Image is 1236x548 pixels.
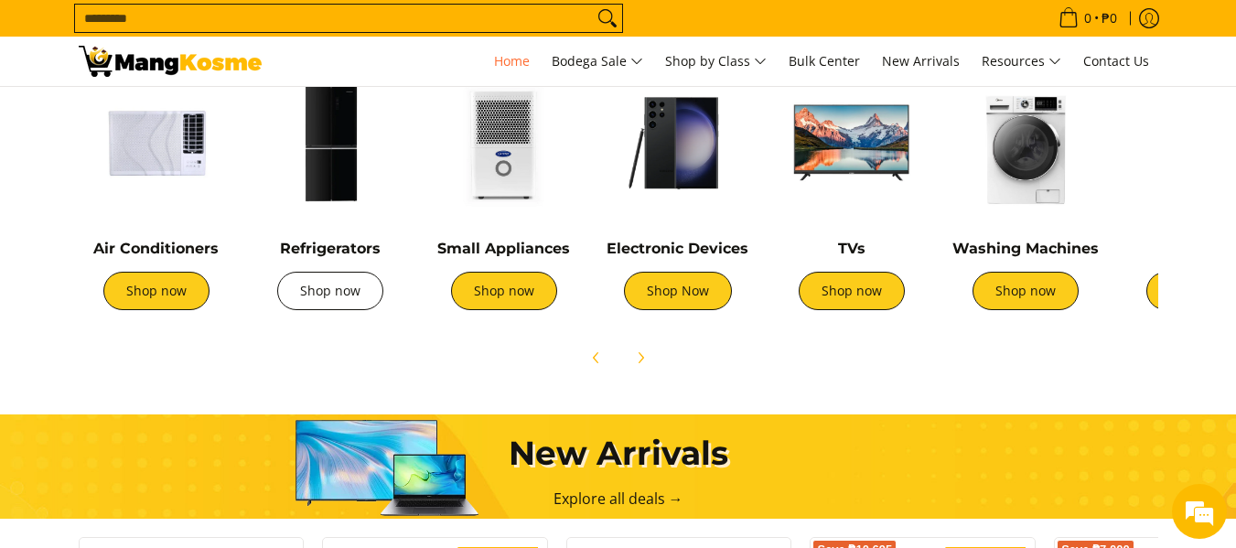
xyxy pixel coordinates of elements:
[774,65,930,220] img: TVs
[789,52,860,70] span: Bulk Center
[103,272,210,310] a: Shop now
[982,50,1061,73] span: Resources
[79,65,234,220] img: Air Conditioners
[1074,37,1158,86] a: Contact Us
[779,37,869,86] a: Bulk Center
[656,37,776,86] a: Shop by Class
[973,37,1070,86] a: Resources
[554,489,683,509] a: Explore all deals →
[485,37,539,86] a: Home
[451,272,557,310] a: Shop now
[576,338,617,378] button: Previous
[948,65,1103,220] img: Washing Machines
[79,46,262,77] img: Mang Kosme: Your Home Appliances Warehouse Sale Partner!
[607,240,748,257] a: Electronic Devices
[799,272,905,310] a: Shop now
[665,50,767,73] span: Shop by Class
[973,272,1079,310] a: Shop now
[437,240,570,257] a: Small Appliances
[620,338,661,378] button: Next
[280,37,1158,86] nav: Main Menu
[873,37,969,86] a: New Arrivals
[1053,8,1123,28] span: •
[552,50,643,73] span: Bodega Sale
[624,272,732,310] a: Shop Now
[600,65,756,220] img: Electronic Devices
[593,5,622,32] button: Search
[93,240,219,257] a: Air Conditioners
[1083,52,1149,70] span: Contact Us
[494,52,530,70] span: Home
[253,65,408,220] img: Refrigerators
[1081,12,1094,25] span: 0
[952,240,1099,257] a: Washing Machines
[1099,12,1120,25] span: ₱0
[426,65,582,220] img: Small Appliances
[277,272,383,310] a: Shop now
[838,240,865,257] a: TVs
[882,52,960,70] span: New Arrivals
[543,37,652,86] a: Bodega Sale
[280,240,381,257] a: Refrigerators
